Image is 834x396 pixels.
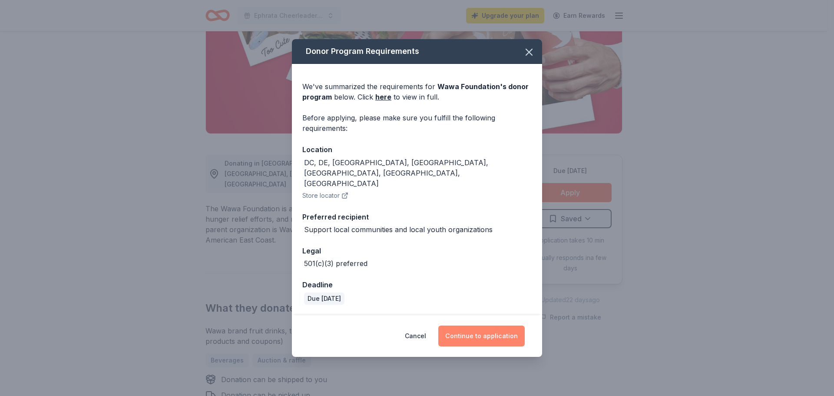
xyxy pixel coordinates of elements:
div: DC, DE, [GEOGRAPHIC_DATA], [GEOGRAPHIC_DATA], [GEOGRAPHIC_DATA], [GEOGRAPHIC_DATA], [GEOGRAPHIC_D... [304,157,532,189]
a: here [375,92,391,102]
div: Support local communities and local youth organizations [304,224,493,235]
div: We've summarized the requirements for below. Click to view in full. [302,81,532,102]
div: Legal [302,245,532,256]
button: Continue to application [438,326,525,346]
div: Due [DATE] [304,293,344,305]
div: Deadline [302,279,532,290]
div: Location [302,144,532,155]
div: Preferred recipient [302,211,532,223]
div: 501(c)(3) preferred [304,258,367,269]
button: Cancel [405,326,426,346]
button: Store locator [302,190,348,201]
div: Before applying, please make sure you fulfill the following requirements: [302,113,532,133]
div: Donor Program Requirements [292,39,542,64]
